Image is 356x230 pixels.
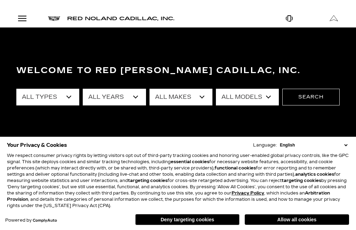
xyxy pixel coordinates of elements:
strong: targeting cookies [128,178,168,183]
div: Powered by [5,218,57,223]
select: Filter by type [16,89,79,105]
img: Cadillac logo [48,16,60,21]
p: We respect consumer privacy rights by letting visitors opt out of third-party tracking cookies an... [7,152,349,209]
span: Red Noland Cadillac, Inc. [67,16,175,22]
strong: functional cookies [215,166,256,170]
a: Open Phone Modal [267,10,311,27]
select: Filter by model [216,89,279,105]
a: Cadillac logo [48,14,60,23]
span: Your Privacy & Cookies [7,140,67,150]
a: Privacy Policy [232,191,264,196]
a: Open Get Directions Modal [311,10,356,27]
button: Deny targeting cookies [135,214,240,225]
select: Language Select [278,142,349,148]
strong: targeting cookies [282,178,321,183]
select: Filter by year [83,89,146,105]
a: Red Noland Cadillac, Inc. [67,14,175,24]
h3: Welcome to Red [PERSON_NAME] Cadillac, Inc. [16,64,340,78]
div: Language: [253,143,277,147]
a: ComplyAuto [33,219,57,223]
button: Search [282,89,340,105]
select: Filter by make [149,89,212,105]
strong: analytics cookies [295,172,334,177]
strong: essential cookies [171,159,209,164]
button: Allow all cookies [245,214,349,225]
